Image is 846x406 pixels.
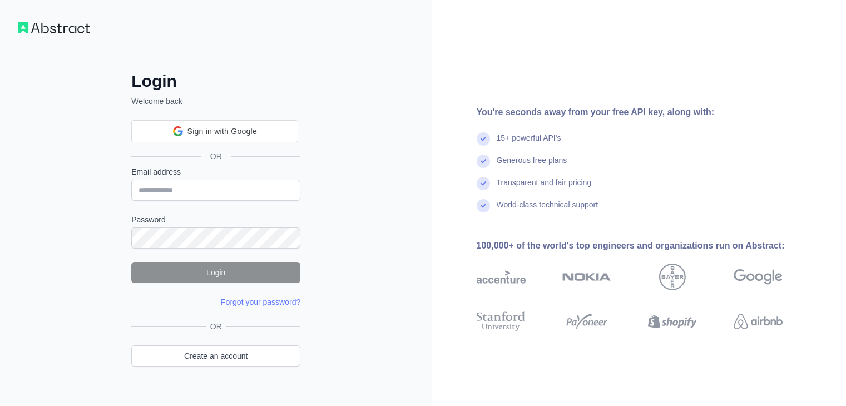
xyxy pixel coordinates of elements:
[497,199,598,221] div: World-class technical support
[201,151,231,162] span: OR
[131,214,300,225] label: Password
[131,166,300,177] label: Email address
[497,177,592,199] div: Transparent and fair pricing
[131,120,298,142] div: Sign in with Google
[187,126,257,137] span: Sign in with Google
[131,262,300,283] button: Login
[477,177,490,190] img: check mark
[497,132,561,155] div: 15+ powerful API's
[18,22,90,33] img: Workflow
[734,309,783,334] img: airbnb
[131,71,300,91] h2: Login
[477,155,490,168] img: check mark
[131,345,300,367] a: Create an account
[659,264,686,290] img: bayer
[562,264,611,290] img: nokia
[206,321,226,332] span: OR
[734,264,783,290] img: google
[131,96,300,107] p: Welcome back
[648,309,697,334] img: shopify
[477,309,526,334] img: stanford university
[477,199,490,212] img: check mark
[477,132,490,146] img: check mark
[477,106,818,119] div: You're seconds away from your free API key, along with:
[562,309,611,334] img: payoneer
[477,239,818,252] div: 100,000+ of the world's top engineers and organizations run on Abstract:
[497,155,567,177] div: Generous free plans
[477,264,526,290] img: accenture
[221,298,300,306] a: Forgot your password?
